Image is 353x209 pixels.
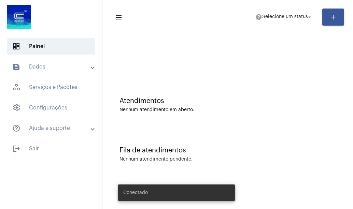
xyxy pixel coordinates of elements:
mat-icon: sidenav icon [12,63,20,71]
div: Atendimentos [119,97,336,105]
mat-icon: sidenav icon [12,145,20,153]
div: Nenhum atendimento pendente. [119,157,193,162]
span: Selecione um status [262,15,308,19]
span: sidenav icon [12,42,20,50]
span: Conectado [123,189,148,196]
mat-expansion-panel-header: sidenav iconDados [4,59,102,75]
mat-icon: help [255,14,262,20]
button: Selecione um status [251,10,317,24]
div: Fila de atendimentos [119,147,336,154]
span: Serviços e Pacotes [7,79,95,95]
span: sidenav icon [12,83,20,91]
img: d4669ae0-8c07-2337-4f67-34b0df7f5ae4.jpeg [5,3,33,31]
span: Configurações [7,100,95,116]
mat-icon: add [329,13,337,21]
mat-icon: sidenav icon [12,124,20,132]
mat-icon: arrow_drop_down [307,14,313,20]
mat-panel-title: Dados [12,63,91,71]
mat-icon: sidenav icon [115,13,122,21]
span: sidenav icon [12,104,20,112]
mat-expansion-panel-header: sidenav iconAjuda e suporte [4,120,102,136]
span: Painel [7,38,95,55]
div: Nenhum atendimento em aberto. [119,107,336,113]
mat-panel-title: Ajuda e suporte [12,124,91,132]
span: Sair [7,140,95,157]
